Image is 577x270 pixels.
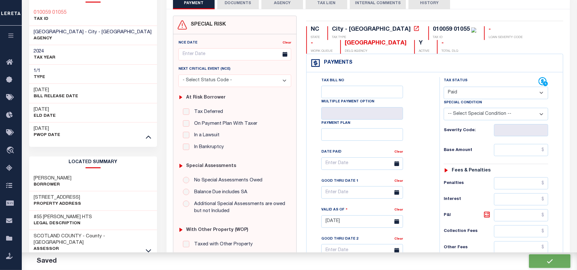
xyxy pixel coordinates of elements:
[489,26,523,33] div: -
[494,193,548,205] input: $
[311,26,320,33] div: NC
[494,144,548,156] input: $
[191,132,219,139] label: In a Lawsuit
[441,49,458,54] p: TOTAL DLQ
[34,233,152,246] h3: SCOTLAND COUNTY - County - [GEOGRAPHIC_DATA]
[191,108,223,116] label: Tax Deferred
[186,227,249,233] h6: with Other Property (WOP)
[394,150,403,154] a: Clear
[34,214,92,220] h3: #55 [PERSON_NAME] HTS
[311,35,320,40] p: STATE
[29,156,157,168] h2: LOCATED SUMMARY
[191,189,247,196] label: Balance Due includes SA
[321,207,348,213] label: Valid as Of
[321,244,403,257] input: Enter Date
[321,215,403,228] input: Enter Date
[178,67,230,72] label: Next Critical Event (NCE)
[34,132,61,139] p: Pwop Date
[444,148,494,153] h6: Base Amount
[34,107,56,113] h3: [DATE]
[394,237,403,241] a: Clear
[283,41,291,44] a: Clear
[321,149,342,155] label: Date Paid
[321,121,350,126] label: Payment Plan
[34,195,81,201] h3: [STREET_ADDRESS]
[444,229,494,234] h6: Collection Fees
[191,120,257,128] label: On Payment Plan With Taxer
[444,181,494,186] h6: Penalties
[34,30,152,35] span: [GEOGRAPHIC_DATA] - City - [GEOGRAPHIC_DATA]
[444,211,494,220] h6: P&I
[34,68,45,74] h3: 1/1
[332,35,421,40] p: TAX TYPE
[191,241,253,248] label: Taxed with Other Property
[321,78,344,83] label: Tax Bill No
[191,201,287,215] label: Additional Special Assessments are owed but not Included
[321,60,352,66] h4: Payments
[34,113,56,119] p: ELD Date
[34,182,72,188] p: Borrower
[444,245,494,250] h6: Other Fees
[321,236,358,242] label: Good Thru Date 2
[444,128,494,133] h6: Severity Code:
[34,87,78,93] h3: [DATE]
[345,49,407,54] p: DELQ AGENCY
[321,99,374,105] label: Multiple Payment Option
[34,220,92,227] p: Legal Description
[345,40,407,47] div: [GEOGRAPHIC_DATA]
[419,49,429,54] p: ACTIVE
[489,35,523,40] p: LOAN SEVERITY CODE
[186,95,226,100] h6: At Risk Borrower
[178,40,197,46] label: NCE Date
[444,197,494,202] h6: Interest
[34,246,152,252] p: Assessor
[34,201,81,207] p: Property Address
[37,258,57,265] span: Saved
[494,225,548,237] input: $
[441,40,458,47] div: -
[34,10,67,16] a: 010059 01055
[394,179,403,183] a: Clear
[471,28,476,33] img: check-icon-green.svg
[321,186,403,199] input: Enter Date
[34,93,78,100] p: Bill Release Date
[494,177,548,189] input: $
[34,74,45,81] p: Type
[433,27,470,32] div: 010059 01055
[34,55,56,61] p: TAX YEAR
[321,179,358,184] label: Good Thru Date 1
[394,208,403,211] a: Clear
[34,36,152,42] p: AGENCY
[332,27,411,32] div: City - [GEOGRAPHIC_DATA]
[494,241,548,253] input: $
[186,163,236,169] h6: Special Assessments
[34,126,61,132] h3: [DATE]
[311,40,333,47] div: -
[6,147,16,155] i: travel_explore
[444,78,467,83] label: Tax Status
[311,49,333,54] p: WORK QUEUE
[178,48,291,61] input: Enter Date
[444,100,482,106] label: Special Condition
[419,40,429,47] div: Y
[494,209,548,221] input: $
[34,175,72,182] h3: [PERSON_NAME]
[34,16,67,22] p: TAX ID
[321,157,403,170] input: Enter Date
[191,177,262,184] label: No Special Assessments Owed
[34,48,56,55] h3: 2024
[433,35,476,40] p: TAX ID
[191,144,224,151] label: In Bankruptcy
[452,168,490,173] h6: Fees & Penalties
[187,22,226,28] h4: SPECIAL RISK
